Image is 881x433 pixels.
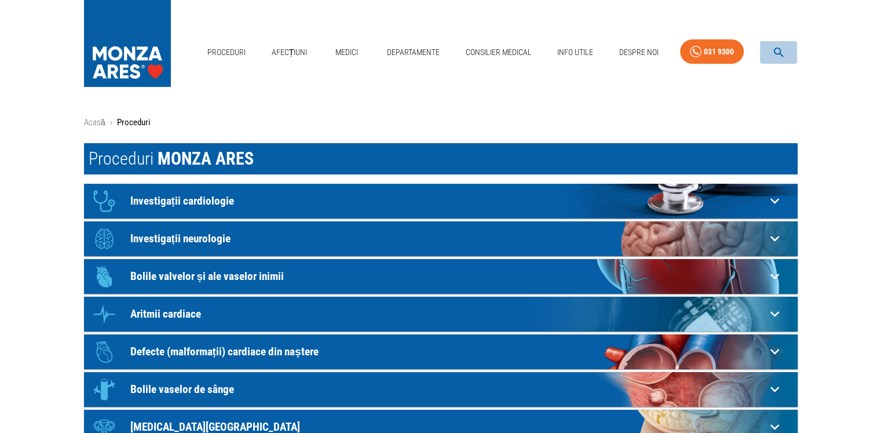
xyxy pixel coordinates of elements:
a: 031 9300 [680,39,744,64]
p: Bolile vaselor de sânge [130,383,766,395]
div: Icon [87,221,122,256]
a: Proceduri [203,41,250,64]
div: IconInvestigații cardiologie [84,184,798,219]
p: Investigații cardiologie [130,195,766,207]
div: IconBolile vaselor de sânge [84,372,798,407]
div: IconAritmii cardiace [84,297,798,332]
a: Info Utile [553,41,598,64]
p: Investigații neurologie [130,232,766,245]
div: Icon [87,297,122,332]
a: Afecțiuni [267,41,312,64]
div: IconInvestigații neurologie [84,221,798,256]
h1: Proceduri [84,143,798,174]
a: Consilier Medical [460,41,536,64]
p: [MEDICAL_DATA][GEOGRAPHIC_DATA] [130,421,766,433]
li: › [110,116,112,129]
nav: breadcrumb [84,116,798,129]
p: Proceduri [117,116,150,129]
div: 031 9300 [704,45,734,59]
p: Aritmii cardiace [130,308,766,320]
div: IconBolile valvelor și ale vaselor inimii [84,259,798,294]
p: Bolile valvelor și ale vaselor inimii [130,270,766,282]
p: Defecte (malformații) cardiace din naștere [130,345,766,358]
div: Icon [87,184,122,219]
div: IconDefecte (malformații) cardiace din naștere [84,334,798,369]
a: Despre Noi [615,41,663,64]
span: MONZA ARES [158,148,254,169]
a: Medici [328,41,365,64]
a: Acasă [84,117,105,128]
div: Icon [87,259,122,294]
div: Icon [87,334,122,369]
div: Icon [87,372,122,407]
a: Departamente [382,41,444,64]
